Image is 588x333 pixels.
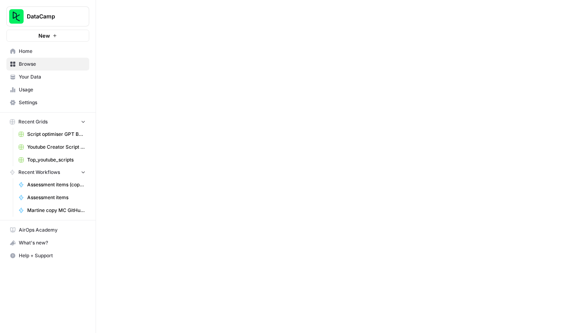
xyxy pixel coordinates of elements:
[15,128,89,141] a: Script optimiser GPT Build V2 Grid
[15,204,89,217] a: Martine copy MC GitHub integration
[15,191,89,204] a: Assessment items
[6,83,89,96] a: Usage
[27,156,86,163] span: Top_youtube_scripts
[6,116,89,128] button: Recent Grids
[7,237,89,249] div: What's new?
[27,194,86,201] span: Assessment items
[6,236,89,249] button: What's new?
[27,131,86,138] span: Script optimiser GPT Build V2 Grid
[6,6,89,26] button: Workspace: DataCamp
[38,32,50,40] span: New
[19,99,86,106] span: Settings
[6,249,89,262] button: Help + Support
[19,48,86,55] span: Home
[27,143,86,151] span: Youtube Creator Script Optimisations
[6,96,89,109] a: Settings
[27,207,86,214] span: Martine copy MC GitHub integration
[15,153,89,166] a: Top_youtube_scripts
[18,118,48,125] span: Recent Grids
[6,71,89,83] a: Your Data
[27,181,86,188] span: Assessment items (copy from Kat)
[9,9,24,24] img: DataCamp Logo
[19,61,86,68] span: Browse
[15,141,89,153] a: Youtube Creator Script Optimisations
[27,12,75,20] span: DataCamp
[15,178,89,191] a: Assessment items (copy from Kat)
[6,58,89,71] a: Browse
[18,169,60,176] span: Recent Workflows
[6,30,89,42] button: New
[19,86,86,93] span: Usage
[6,166,89,178] button: Recent Workflows
[6,45,89,58] a: Home
[19,73,86,81] span: Your Data
[19,226,86,234] span: AirOps Academy
[19,252,86,259] span: Help + Support
[6,224,89,236] a: AirOps Academy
